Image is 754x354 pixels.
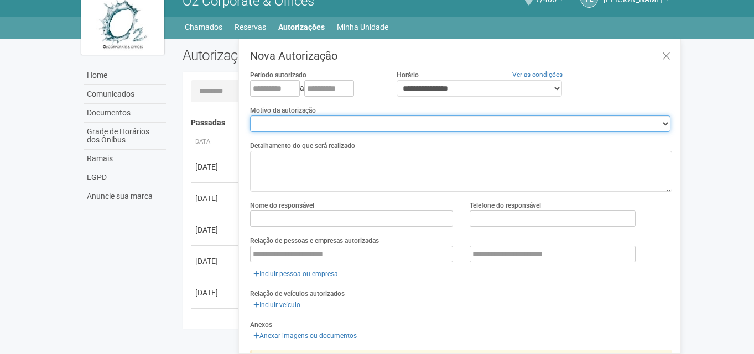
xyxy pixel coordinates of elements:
div: [DATE] [195,287,236,298]
a: Home [84,66,166,85]
a: Ver as condições [512,71,563,78]
a: Comunicados [84,85,166,104]
a: Minha Unidade [337,19,388,35]
label: Horário [397,70,419,80]
th: Data [191,133,241,151]
label: Motivo da autorização [250,105,316,115]
label: Relação de pessoas e empresas autorizadas [250,236,379,246]
label: Telefone do responsável [470,200,541,210]
a: Grade de Horários dos Ônibus [84,123,166,150]
div: [DATE] [195,161,236,172]
a: Anexar imagens ou documentos [250,330,360,342]
a: Ramais [84,150,166,168]
a: Chamados [185,19,222,35]
h4: Passadas [191,119,665,127]
h3: Nova Autorização [250,50,672,61]
h2: Autorizações [183,47,419,64]
div: [DATE] [195,193,236,204]
div: a [250,80,379,97]
a: Reservas [235,19,266,35]
label: Nome do responsável [250,200,314,210]
div: [DATE] [195,224,236,235]
label: Detalhamento do que será realizado [250,141,355,151]
a: Autorizações [278,19,325,35]
a: Anuncie sua marca [84,187,166,205]
a: Incluir veículo [250,299,304,311]
a: LGPD [84,168,166,187]
label: Relação de veículos autorizados [250,289,345,299]
a: Documentos [84,104,166,123]
label: Período autorizado [250,70,306,80]
div: [DATE] [195,256,236,267]
label: Anexos [250,320,272,330]
a: Incluir pessoa ou empresa [250,268,341,280]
